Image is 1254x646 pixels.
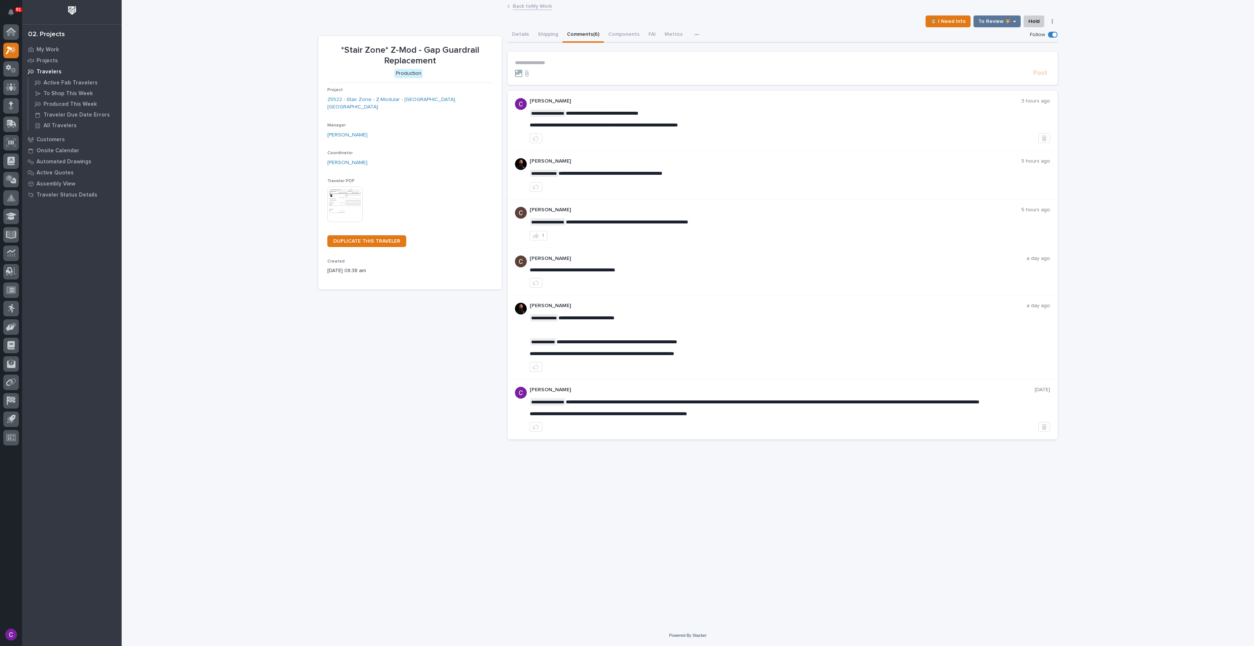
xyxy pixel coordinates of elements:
[515,303,527,315] img: zmKUmRVDQjmBLfnAs97p
[43,112,110,118] p: Traveler Due Date Errors
[515,158,527,170] img: zmKUmRVDQjmBLfnAs97p
[36,181,75,187] p: Assembly View
[926,15,971,27] button: ⏳ I Need Info
[1035,387,1050,393] p: [DATE]
[562,27,604,43] button: Comments (6)
[530,133,542,143] button: like this post
[394,69,423,78] div: Production
[530,422,542,432] button: like this post
[530,231,547,240] button: 1
[327,235,406,247] a: DUPLICATE THIS TRAVELER
[22,178,122,189] a: Assembly View
[327,131,368,139] a: [PERSON_NAME]
[3,627,19,642] button: users-avatar
[28,88,122,98] a: To Shop This Week
[22,66,122,77] a: Travelers
[36,58,58,64] p: Projects
[530,207,1021,213] p: [PERSON_NAME]
[22,167,122,178] a: Active Quotes
[43,101,97,108] p: Produced This Week
[515,98,527,110] img: AItbvmm9XFGwq9MR7ZO9lVE1d7-1VhVxQizPsTd1Fh95=s96-c
[28,77,122,88] a: Active Fab Travelers
[978,17,1016,26] span: To Review 👨‍🏭 →
[43,122,77,129] p: All Travelers
[3,4,19,20] button: Notifications
[28,99,122,109] a: Produced This Week
[660,27,687,43] button: Metrics
[327,159,368,167] a: [PERSON_NAME]
[508,27,533,43] button: Details
[530,98,1021,104] p: [PERSON_NAME]
[1030,69,1050,77] button: Post
[36,69,62,75] p: Travelers
[515,256,527,267] img: AGNmyxaji213nCK4JzPdPN3H3CMBhXDSA2tJ_sy3UIa5=s96-c
[1027,256,1050,262] p: a day ago
[28,120,122,131] a: All Travelers
[533,27,562,43] button: Shipping
[530,362,542,372] button: like this post
[65,4,79,17] img: Workspace Logo
[973,15,1021,27] button: To Review 👨‍🏭 →
[9,9,19,21] div: Notifications91
[1024,15,1044,27] button: Hold
[43,80,98,86] p: Active Fab Travelers
[36,46,59,53] p: My Work
[43,90,93,97] p: To Shop This Week
[22,156,122,167] a: Automated Drawings
[530,182,542,192] button: like this post
[530,303,1027,309] p: [PERSON_NAME]
[36,147,79,154] p: Onsite Calendar
[1033,69,1047,77] span: Post
[542,233,544,238] div: 1
[22,189,122,200] a: Traveler Status Details
[515,207,527,219] img: AGNmyxaji213nCK4JzPdPN3H3CMBhXDSA2tJ_sy3UIa5=s96-c
[1038,133,1050,143] button: Delete post
[530,256,1027,262] p: [PERSON_NAME]
[1021,207,1050,213] p: 5 hours ago
[1038,422,1050,432] button: Delete post
[1021,158,1050,164] p: 5 hours ago
[36,192,97,198] p: Traveler Status Details
[1027,303,1050,309] p: a day ago
[669,633,706,638] a: Powered By Stacker
[16,7,21,12] p: 91
[22,145,122,156] a: Onsite Calendar
[327,96,493,111] a: 25522 - Stair Zone - Z-Modular - [GEOGRAPHIC_DATA] [GEOGRAPHIC_DATA]
[22,134,122,145] a: Customers
[36,170,74,176] p: Active Quotes
[327,123,346,128] span: Manager
[1028,17,1039,26] span: Hold
[930,17,966,26] span: ⏳ I Need Info
[604,27,644,43] button: Components
[1021,98,1050,104] p: 3 hours ago
[36,136,65,143] p: Customers
[513,1,552,10] a: Back toMy Work
[327,267,493,275] p: [DATE] 08:38 am
[327,88,343,92] span: Project
[1030,32,1045,38] p: Follow
[22,44,122,55] a: My Work
[333,239,400,244] span: DUPLICATE THIS TRAVELER
[530,278,542,288] button: like this post
[530,387,1035,393] p: [PERSON_NAME]
[327,259,345,264] span: Created
[327,151,353,155] span: Coordinator
[36,159,91,165] p: Automated Drawings
[644,27,660,43] button: FAI
[22,55,122,66] a: Projects
[28,31,65,39] div: 02. Projects
[327,179,355,183] span: Traveler PDF
[327,45,493,66] p: *Stair Zone* Z-Mod - Gap Guardrail Replacement
[530,158,1021,164] p: [PERSON_NAME]
[515,387,527,399] img: AItbvmm9XFGwq9MR7ZO9lVE1d7-1VhVxQizPsTd1Fh95=s96-c
[28,110,122,120] a: Traveler Due Date Errors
